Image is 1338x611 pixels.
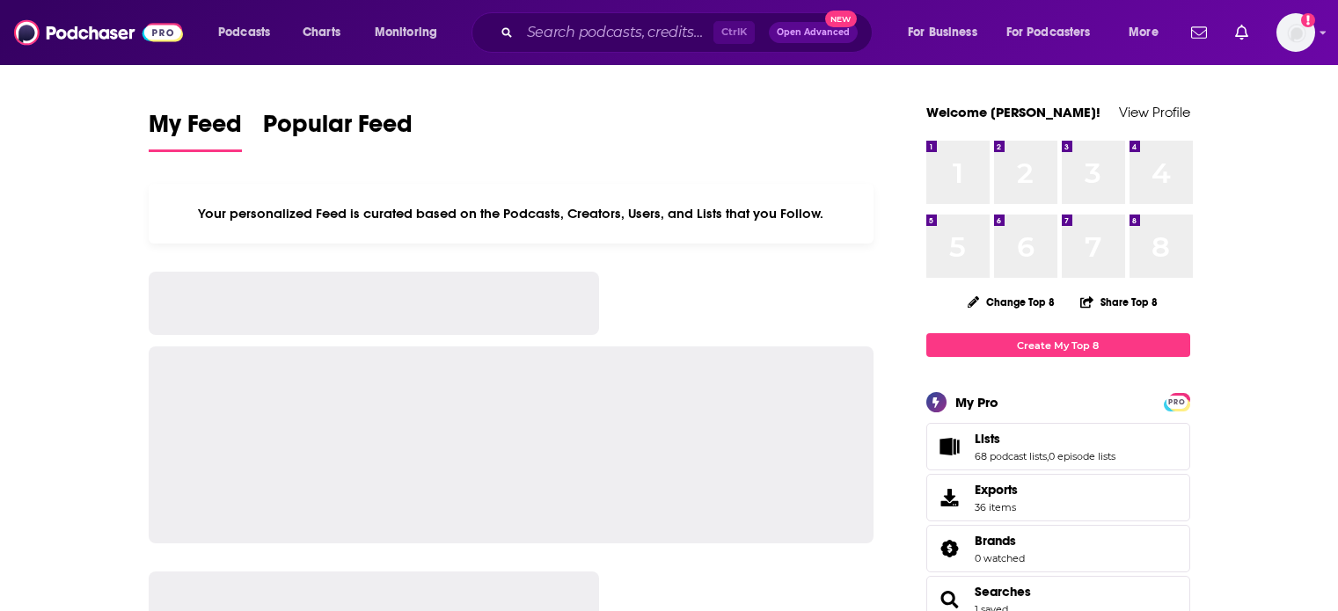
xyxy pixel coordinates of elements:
[955,394,998,411] div: My Pro
[218,20,270,45] span: Podcasts
[713,21,755,44] span: Ctrl K
[263,109,413,149] span: Popular Feed
[1079,285,1159,319] button: Share Top 8
[520,18,713,47] input: Search podcasts, credits, & more...
[149,109,242,152] a: My Feed
[149,184,874,244] div: Your personalized Feed is curated based on the Podcasts, Creators, Users, and Lists that you Follow.
[1166,395,1188,408] a: PRO
[1228,18,1255,47] a: Show notifications dropdown
[1184,18,1214,47] a: Show notifications dropdown
[975,533,1025,549] a: Brands
[932,485,968,510] span: Exports
[149,109,242,149] span: My Feed
[263,109,413,152] a: Popular Feed
[926,423,1190,470] span: Lists
[1301,13,1315,27] svg: Add a profile image
[291,18,351,47] a: Charts
[926,525,1190,572] span: Brands
[488,12,889,53] div: Search podcasts, credits, & more...
[303,20,340,45] span: Charts
[975,431,1000,447] span: Lists
[995,18,1116,47] button: open menu
[975,450,1047,462] a: 68 podcast lists
[1119,104,1190,120] a: View Profile
[1047,450,1049,462] span: ,
[1049,450,1115,462] a: 0 episode lists
[975,482,1018,498] span: Exports
[926,333,1190,357] a: Create My Top 8
[777,28,850,37] span: Open Advanced
[1166,396,1188,409] span: PRO
[1276,13,1315,52] button: Show profile menu
[975,584,1031,600] a: Searches
[896,18,999,47] button: open menu
[975,431,1115,447] a: Lists
[375,20,437,45] span: Monitoring
[362,18,460,47] button: open menu
[957,291,1066,313] button: Change Top 8
[932,434,968,459] a: Lists
[14,16,183,49] img: Podchaser - Follow, Share and Rate Podcasts
[908,20,977,45] span: For Business
[825,11,857,27] span: New
[1116,18,1181,47] button: open menu
[975,552,1025,564] a: 0 watched
[926,104,1100,120] a: Welcome [PERSON_NAME]!
[1276,13,1315,52] span: Logged in as NickG
[1276,13,1315,52] img: User Profile
[975,501,1018,513] span: 36 items
[1006,20,1091,45] span: For Podcasters
[932,536,968,561] a: Brands
[769,22,858,43] button: Open AdvancedNew
[1129,20,1159,45] span: More
[926,474,1190,521] a: Exports
[206,18,293,47] button: open menu
[975,533,1016,549] span: Brands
